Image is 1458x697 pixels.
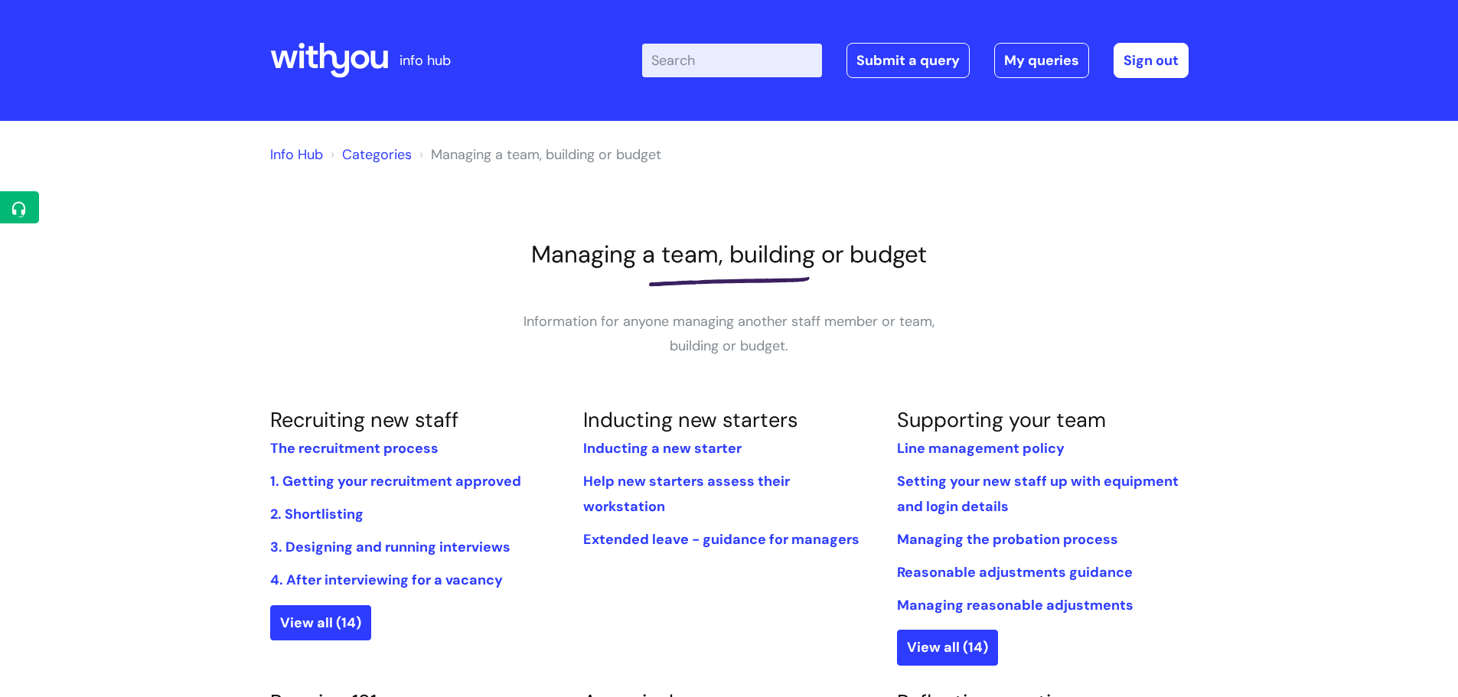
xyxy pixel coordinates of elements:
a: Managing the probation process [897,530,1118,549]
a: Supporting your team [897,406,1106,433]
a: 3. Designing and running interviews [270,538,510,556]
a: Categories [342,145,412,164]
input: Search [642,44,822,77]
a: Setting your new staff up with equipment and login details [897,472,1179,515]
a: Submit a query [846,43,970,78]
a: Recruiting new staff [270,406,458,433]
a: The recruitment process [270,439,439,458]
a: Info Hub [270,145,323,164]
h1: Managing a team, building or budget [270,240,1189,269]
a: Extended leave - guidance for managers [583,530,859,549]
li: Managing a team, building or budget [416,142,661,167]
a: Inducting a new starter [583,439,742,458]
li: Solution home [327,142,412,167]
a: Managing reasonable adjustments [897,596,1133,614]
a: 2. Shortlisting [270,505,364,523]
a: Help new starters assess their workstation [583,472,790,515]
a: Reasonable adjustments guidance [897,563,1133,581]
a: 4. After interviewing for a vacancy [270,571,503,589]
a: My queries [994,43,1089,78]
a: Sign out [1114,43,1189,78]
a: Line management policy [897,439,1065,458]
a: View all (14) [270,605,371,640]
a: 1. Getting your recruitment approved [270,472,521,490]
a: View all (14) [897,630,998,665]
div: | - [642,43,1189,78]
p: Information for anyone managing another staff member or team, building or budget. [500,309,959,359]
p: info hub [400,48,451,73]
a: Inducting new starters [583,406,798,433]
